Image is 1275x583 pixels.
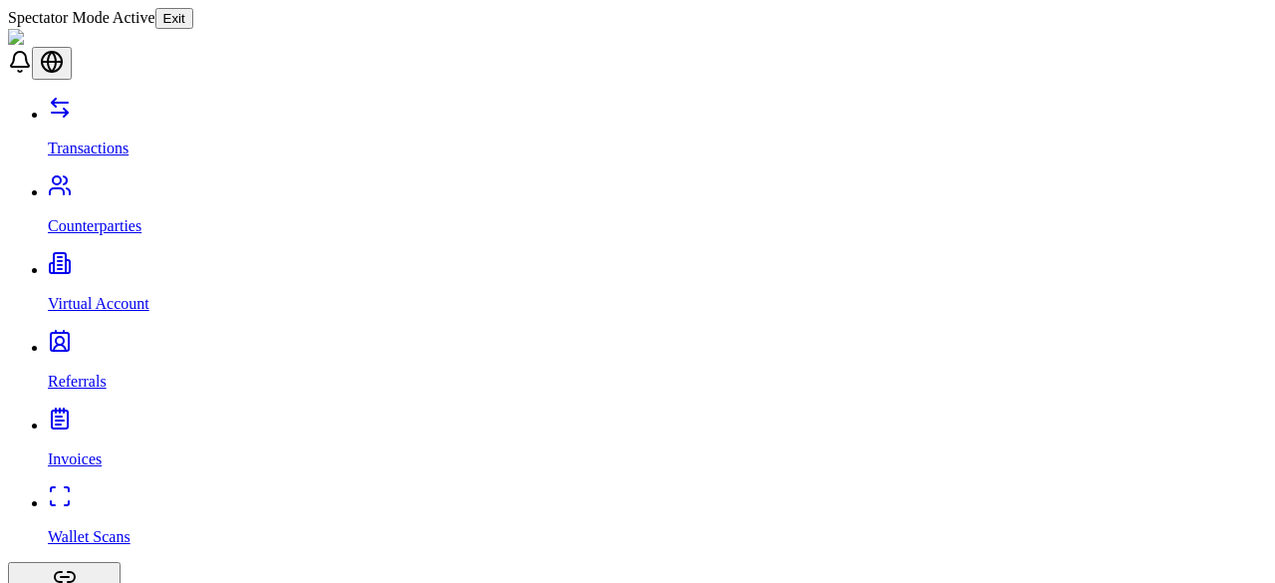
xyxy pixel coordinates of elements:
a: Wallet Scans [48,494,1267,546]
span: Spectator Mode Active [8,9,155,26]
button: Exit [155,8,193,29]
p: Transactions [48,140,1267,157]
p: Wallet Scans [48,528,1267,546]
img: ShieldPay Logo [8,29,127,47]
a: Virtual Account [48,261,1267,313]
a: Referrals [48,339,1267,391]
a: Transactions [48,106,1267,157]
a: Counterparties [48,183,1267,235]
p: Invoices [48,450,1267,468]
p: Referrals [48,373,1267,391]
a: Invoices [48,417,1267,468]
p: Virtual Account [48,295,1267,313]
p: Counterparties [48,217,1267,235]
